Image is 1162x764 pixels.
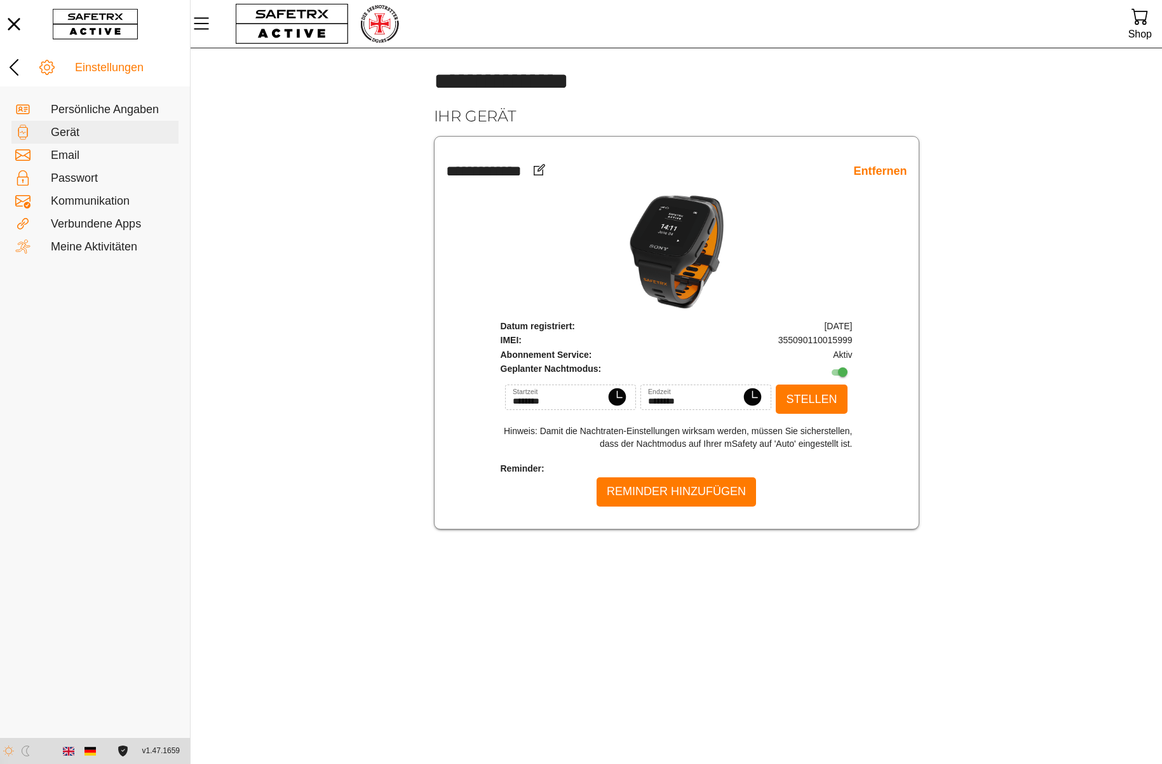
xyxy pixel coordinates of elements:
[15,125,30,140] img: Devices.svg
[501,321,575,331] span: Datum registriert
[114,746,132,756] a: Lizenzvereinbarung
[776,385,847,414] button: Stellen
[191,10,222,37] button: MenÜ
[434,106,919,126] h2: Ihr Gerät
[51,217,175,231] div: Verbundene Apps
[607,482,746,501] span: Reminder hinzufügen
[501,364,602,374] span: Geplanter Nachtmodus
[58,740,79,762] button: English
[501,463,544,474] span: Reminder
[741,386,764,409] button: EndzeitEndzeit
[648,385,737,410] input: Endzeit
[501,425,853,450] p: Hinweis: Damit die Nachtraten-Einstellungen wirksam werden, müssen Sie sicherstellen, dass der Na...
[501,350,592,360] span: Abonnement Service
[51,194,175,208] div: Kommunikation
[605,386,628,409] button: StartzeitStartzeit
[63,746,74,757] img: en.svg
[20,746,31,756] img: ModeDark.svg
[142,744,180,758] span: v1.47.1659
[51,126,175,140] div: Gerät
[743,387,762,407] img: ClockStart.svg
[135,740,187,761] button: v1.47.1659
[359,3,400,44] img: RescueLogo.png
[700,320,853,332] td: [DATE]
[3,746,14,756] img: ModeLight.svg
[51,149,175,163] div: Email
[1128,25,1152,43] div: Shop
[853,164,907,179] a: Entfernen
[629,194,724,310] img: mSafety.png
[700,348,853,361] td: Aktiv
[79,740,101,762] button: German
[51,103,175,117] div: Persönliche Angaben
[501,335,522,345] span: IMEI
[513,385,602,410] input: Startzeit
[700,334,853,346] td: 355090110015999
[84,746,96,757] img: de.svg
[51,240,175,254] div: Meine Aktivitäten
[597,477,756,507] button: Reminder hinzufügen
[51,172,175,186] div: Passwort
[15,239,30,254] img: Activities.svg
[75,61,186,75] div: Einstellungen
[786,390,837,409] span: Stellen
[607,387,627,407] img: ClockStart.svg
